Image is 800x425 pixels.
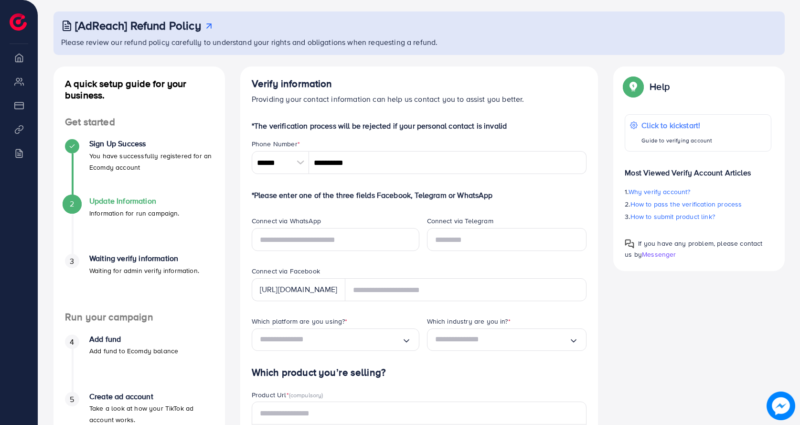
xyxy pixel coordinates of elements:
[641,135,712,146] p: Guide to verifying account
[435,332,569,347] input: Search for option
[89,254,199,263] h4: Waiting verify information
[625,198,771,210] p: 2.
[89,265,199,276] p: Waiting for admin verify information.
[70,337,74,348] span: 4
[53,78,225,101] h4: A quick setup guide for your business.
[75,19,201,33] h3: [AdReach] Refund Policy
[10,13,27,31] img: logo
[252,278,345,301] div: [URL][DOMAIN_NAME]
[53,335,225,392] li: Add fund
[252,139,300,149] label: Phone Number
[252,266,320,276] label: Connect via Facebook
[252,78,587,90] h4: Verify information
[641,120,712,131] p: Click to kickstart!
[53,254,225,311] li: Waiting verify information
[427,328,587,351] div: Search for option
[625,239,762,259] span: If you have any problem, please contact us by
[252,328,419,351] div: Search for option
[89,207,180,219] p: Information for run campaign.
[642,250,676,259] span: Messenger
[89,196,180,206] h4: Update Information
[89,345,178,357] p: Add fund to Ecomdy balance
[252,216,321,226] label: Connect via WhatsApp
[252,316,348,326] label: Which platform are you using?
[89,392,213,401] h4: Create ad account
[61,36,779,48] p: Please review our refund policy carefully to understand your rights and obligations when requesti...
[625,186,771,197] p: 1.
[70,198,74,209] span: 2
[89,335,178,344] h4: Add fund
[289,391,323,399] span: (compulsory)
[260,332,402,347] input: Search for option
[629,187,691,196] span: Why verify account?
[767,392,795,420] img: image
[252,93,587,105] p: Providing your contact information can help us contact you to assist you better.
[89,139,213,148] h4: Sign Up Success
[625,239,634,249] img: Popup guide
[252,189,587,201] p: *Please enter one of the three fields Facebook, Telegram or WhatsApp
[89,150,213,173] p: You have successfully registered for an Ecomdy account
[70,256,74,267] span: 3
[650,81,670,92] p: Help
[630,212,715,221] span: How to submit product link?
[625,78,642,95] img: Popup guide
[625,211,771,222] p: 3.
[427,316,511,326] label: Which industry are you in?
[630,199,742,209] span: How to pass the verification process
[53,196,225,254] li: Update Information
[53,139,225,196] li: Sign Up Success
[53,116,225,128] h4: Get started
[625,159,771,178] p: Most Viewed Verify Account Articles
[70,394,74,405] span: 5
[427,216,493,226] label: Connect via Telegram
[252,367,587,379] h4: Which product you’re selling?
[53,311,225,323] h4: Run your campaign
[252,120,587,131] p: *The verification process will be rejected if your personal contact is invalid
[252,390,323,400] label: Product Url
